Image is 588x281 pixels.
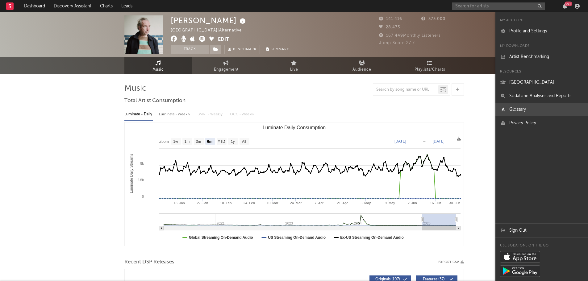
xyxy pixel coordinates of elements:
a: Sodatone Analyses and Reports [495,89,588,103]
text: 7. Apr [315,201,323,205]
div: Luminate - Daily [124,109,153,120]
span: Benchmark [233,46,256,53]
text: Global Streaming On-Demand Audio [189,235,253,240]
a: Music [124,57,192,74]
text: Luminate Daily Streams [129,154,133,193]
a: Privacy Policy [495,116,588,130]
text: [DATE] [433,139,444,143]
span: Playlists/Charts [415,66,445,73]
text: 16. Jun [430,201,441,205]
div: My Account [495,17,588,24]
a: Sign Out [495,224,588,237]
span: Recent DSP Releases [124,258,174,266]
a: Audience [328,57,396,74]
span: Summary [271,48,289,51]
button: Export CSV [438,260,464,264]
text: 2.5k [137,178,144,182]
text: [DATE] [394,139,406,143]
text: 5k [140,162,144,165]
text: All [242,139,246,144]
text: Zoom [159,139,169,144]
button: Summary [263,45,292,54]
text: 1m [184,139,190,144]
a: Glossary [495,103,588,116]
a: Playlists/Charts [396,57,464,74]
span: 28.473 [379,25,400,29]
span: 141.416 [379,17,402,21]
text: → [423,139,426,143]
text: YTD [218,139,225,144]
div: [GEOGRAPHIC_DATA] | Alternative [171,27,249,34]
text: 1w [173,139,178,144]
input: Search for artists [452,2,545,10]
span: Engagement [214,66,239,73]
a: Profile and Settings [495,24,588,38]
text: 10. Feb [220,201,231,205]
button: 99+ [563,4,567,9]
div: My Downloads [495,43,588,50]
span: Jump Score: 27.7 [379,41,415,45]
div: 99 + [565,2,572,6]
text: 10. Mar [267,201,278,205]
div: Use Sodatone on the go [495,242,588,250]
text: US Streaming On-Demand Audio [268,235,326,240]
span: Music [152,66,164,73]
a: Benchmark [224,45,260,54]
div: Luminate - Weekly [159,109,191,120]
text: Ex-US Streaming On-Demand Audio [340,235,404,240]
span: 167.449 Monthly Listeners [379,34,441,38]
span: Live [290,66,298,73]
text: 27. Jan [197,201,208,205]
text: 24. Feb [243,201,255,205]
a: Engagement [192,57,260,74]
span: Total Artist Consumption [124,97,186,105]
span: Audience [352,66,371,73]
a: [GEOGRAPHIC_DATA] [495,76,588,89]
button: Edit [218,36,229,43]
text: 6m [207,139,212,144]
text: 5. May [361,201,371,205]
text: 2. Jun [407,201,417,205]
div: [PERSON_NAME] [171,15,247,26]
input: Search by song name or URL [373,87,438,92]
svg: Luminate Daily Consumption [125,122,464,246]
text: 19. May [383,201,395,205]
a: Live [260,57,328,74]
text: 1y [231,139,235,144]
text: 30. Jun [449,201,460,205]
text: 24. Mar [290,201,302,205]
span: 373.000 [421,17,445,21]
text: 21. Apr [337,201,348,205]
div: Resources [495,68,588,76]
text: 3m [196,139,201,144]
button: Track [171,45,209,54]
a: Artist Benchmarking [495,50,588,64]
text: 0 [142,195,144,198]
text: 13. Jan [173,201,185,205]
text: Luminate Daily Consumption [262,125,326,130]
